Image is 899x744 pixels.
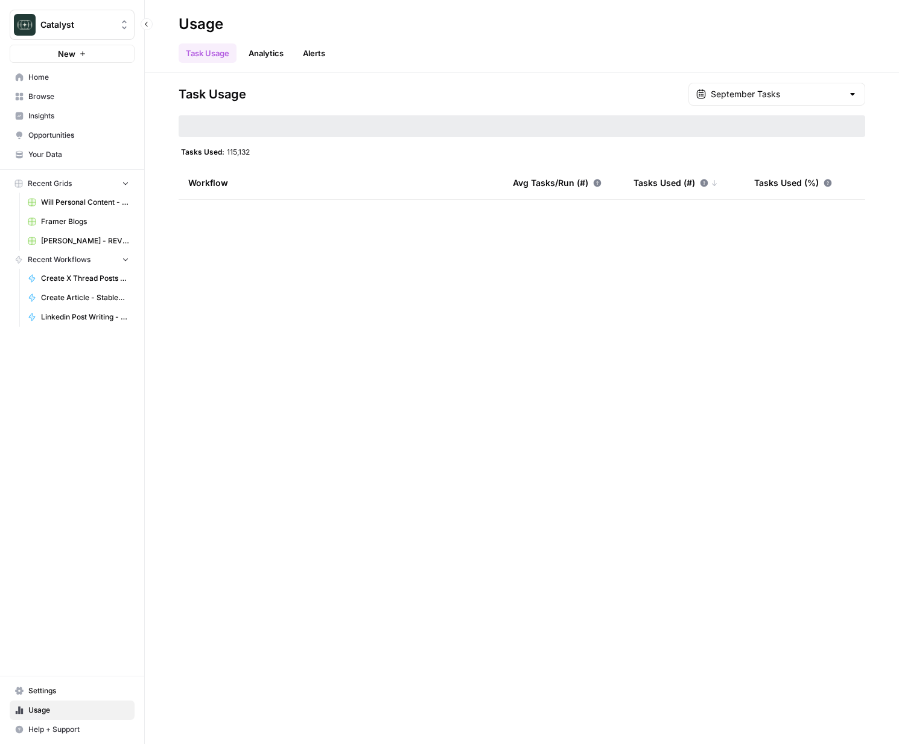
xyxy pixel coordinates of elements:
div: Usage [179,14,223,34]
a: Settings [10,681,135,701]
a: Browse [10,87,135,106]
span: Framer Blogs [41,216,129,227]
span: New [58,48,75,60]
span: Opportunities [28,130,129,141]
a: Will Personal Content - [DATE] [22,193,135,212]
a: Opportunities [10,126,135,145]
span: Will Personal Content - [DATE] [41,197,129,208]
a: Your Data [10,145,135,164]
span: [PERSON_NAME] - REV Leasing [41,236,129,246]
span: Help + Support [28,724,129,735]
span: Home [28,72,129,83]
button: Workspace: Catalyst [10,10,135,40]
div: Avg Tasks/Run (#) [513,166,602,199]
span: Settings [28,685,129,696]
span: Usage [28,705,129,716]
span: Create X Thread Posts from Linkedin [41,273,129,284]
button: Help + Support [10,720,135,739]
span: Tasks Used: [181,147,224,156]
button: Recent Workflows [10,251,135,269]
a: Linkedin Post Writing - [DATE] [22,307,135,327]
span: Your Data [28,149,129,160]
span: 115,132 [227,147,250,156]
span: Recent Grids [28,178,72,189]
a: Create Article - StableDash [22,288,135,307]
a: Alerts [296,43,332,63]
a: [PERSON_NAME] - REV Leasing [22,231,135,251]
button: Recent Grids [10,175,135,193]
div: Workflow [188,166,494,199]
span: Catalyst [40,19,113,31]
a: Home [10,68,135,87]
input: September Tasks [711,88,843,100]
span: Insights [28,111,129,121]
span: Browse [28,91,129,102]
img: Catalyst Logo [14,14,36,36]
span: Create Article - StableDash [41,292,129,303]
button: New [10,45,135,63]
a: Analytics [241,43,291,63]
a: Insights [10,106,135,126]
div: Tasks Used (#) [634,166,718,199]
a: Task Usage [179,43,237,63]
a: Create X Thread Posts from Linkedin [22,269,135,288]
span: Recent Workflows [28,254,91,265]
a: Usage [10,701,135,720]
span: Task Usage [179,86,246,103]
div: Tasks Used (%) [754,166,832,199]
span: Linkedin Post Writing - [DATE] [41,312,129,322]
a: Framer Blogs [22,212,135,231]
